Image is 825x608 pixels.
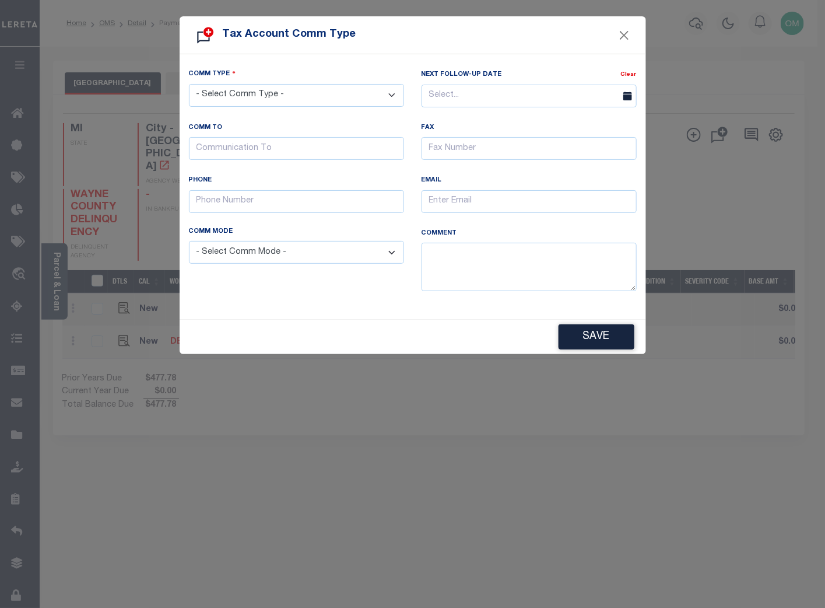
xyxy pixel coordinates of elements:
[422,137,637,160] input: Fax Number
[189,137,404,160] input: Communication To
[422,85,637,107] input: Select...
[422,176,442,186] label: Email
[189,190,404,213] input: Phone Number
[422,70,502,80] label: Next Follow-Up Date
[422,190,637,213] input: Enter Email
[189,176,212,186] label: Phone
[189,227,233,237] label: Comm Mode
[559,324,634,350] button: Save
[422,123,434,133] label: Fax
[189,123,223,133] label: Comm To
[422,229,457,239] label: Comment
[621,72,637,78] a: Clear
[189,68,236,79] label: Comm Type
